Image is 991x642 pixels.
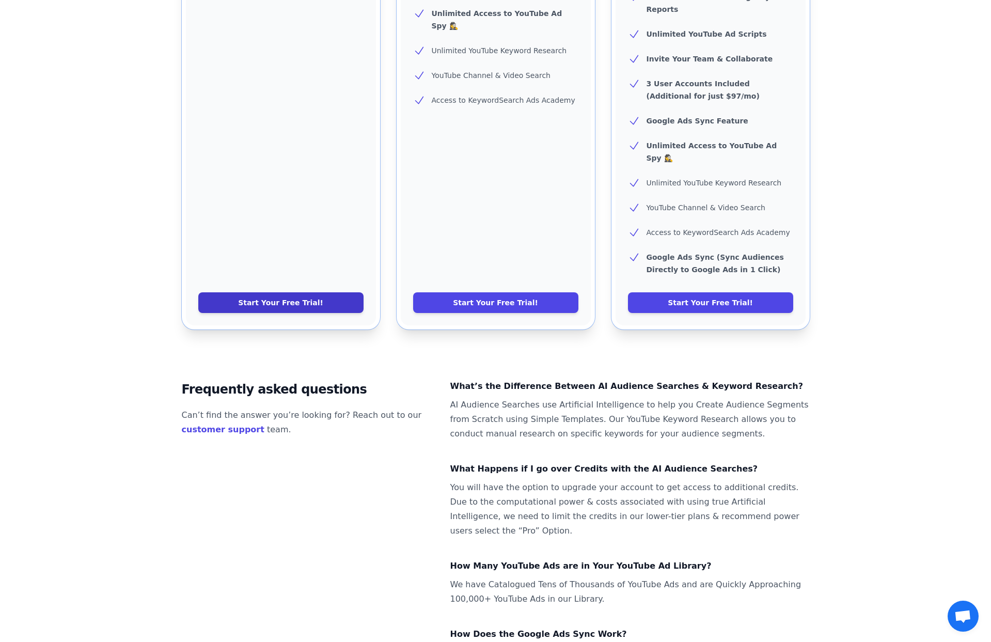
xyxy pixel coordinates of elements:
[182,379,434,400] h2: Frequently asked questions
[450,379,810,394] dt: What’s the Difference Between AI Audience Searches & Keyword Research?
[948,601,979,632] div: Open chat
[182,408,434,437] p: Can’t find the answer you’re looking for? Reach out to our team.
[432,71,550,80] span: YouTube Channel & Video Search
[647,228,790,237] span: Access to KeywordSearch Ads Academy
[450,480,810,538] dd: You will have the option to upgrade your account to get access to additional credits. Due to the ...
[647,142,777,162] b: Unlimited Access to YouTube Ad Spy 🕵️‍♀️
[432,46,567,55] span: Unlimited YouTube Keyword Research
[647,203,765,212] span: YouTube Channel & Video Search
[647,30,767,38] b: Unlimited YouTube Ad Scripts
[432,96,575,104] span: Access to KeywordSearch Ads Academy
[647,253,784,274] b: Google Ads Sync (Sync Audiences Directly to Google Ads in 1 Click)
[450,577,810,606] dd: We have Catalogued Tens of Thousands of YouTube Ads and are Quickly Approaching 100,000+ YouTube ...
[432,9,562,30] b: Unlimited Access to YouTube Ad Spy 🕵️‍♀️
[450,462,810,476] dt: What Happens if I go over Credits with the AI Audience Searches?
[647,80,760,100] b: 3 User Accounts Included (Additional for just $97/mo)
[413,292,578,313] a: Start Your Free Trial!
[647,179,782,187] span: Unlimited YouTube Keyword Research
[647,55,773,63] b: Invite Your Team & Collaborate
[450,398,810,441] dd: AI Audience Searches use Artificial Intelligence to help you Create Audience Segments from Scratc...
[182,425,264,434] a: customer support
[450,627,810,641] dt: How Does the Google Ads Sync Work?
[198,292,364,313] a: Start Your Free Trial!
[647,117,748,125] b: Google Ads Sync Feature
[450,559,810,573] dt: How Many YouTube Ads are in Your YouTube Ad Library?
[628,292,793,313] a: Start Your Free Trial!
